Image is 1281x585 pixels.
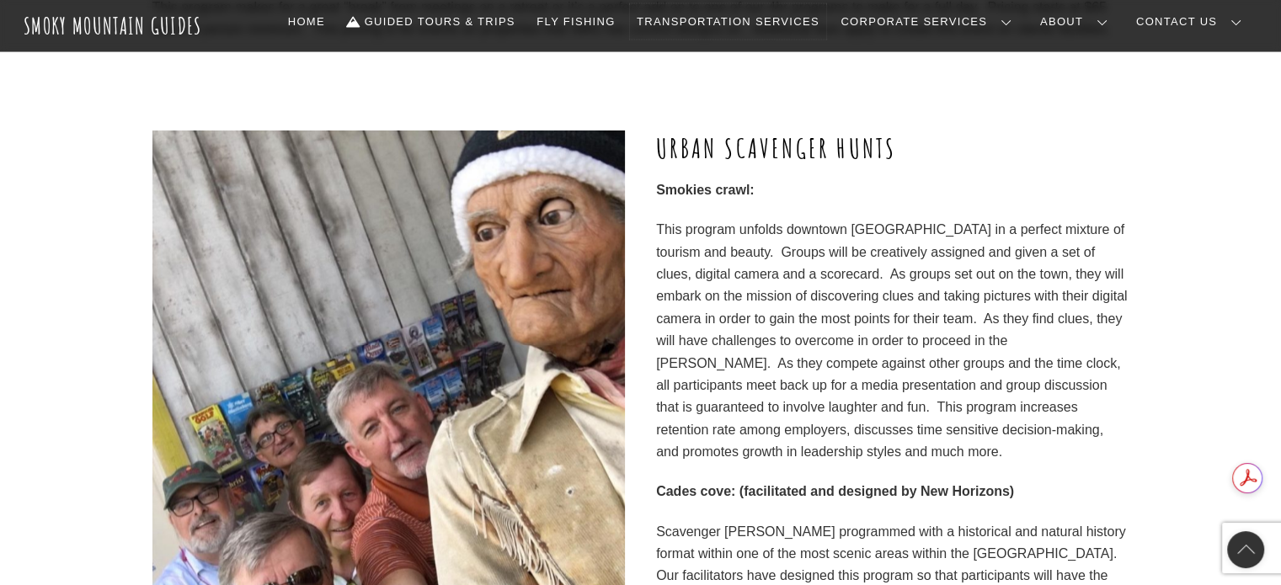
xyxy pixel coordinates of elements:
a: Home [281,4,332,40]
p: This program unfolds downtown [GEOGRAPHIC_DATA] in a perfect mixture of tourism and beauty. Group... [656,219,1129,463]
a: Transportation Services [630,4,825,40]
a: Guided Tours & Trips [340,4,522,40]
strong: Cades cove: (facilitated and designed by New Horizons) [656,484,1014,498]
a: Contact Us [1129,4,1255,40]
a: Smoky Mountain Guides [24,12,202,40]
a: Corporate Services [834,4,1025,40]
strong: Smokies crawl: [656,183,755,197]
h2: URBAN SCAVENGER HUNTS [656,130,1129,166]
a: Fly Fishing [530,4,622,40]
a: About [1033,4,1121,40]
